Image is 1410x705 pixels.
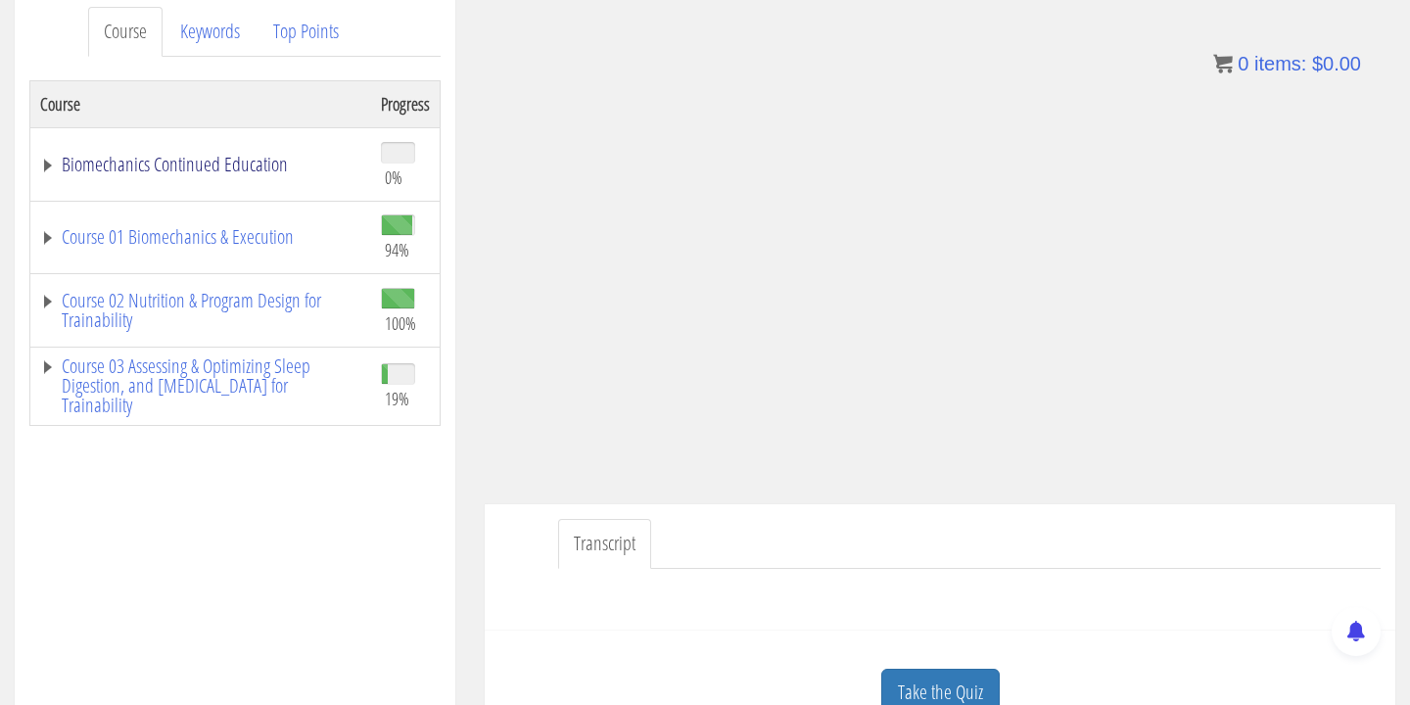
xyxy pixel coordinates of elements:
[385,312,416,334] span: 100%
[1238,53,1248,74] span: 0
[558,519,651,569] a: Transcript
[40,291,361,330] a: Course 02 Nutrition & Program Design for Trainability
[385,388,409,409] span: 19%
[88,7,163,57] a: Course
[1254,53,1306,74] span: items:
[385,239,409,260] span: 94%
[1213,53,1361,74] a: 0 items: $0.00
[258,7,354,57] a: Top Points
[385,166,402,188] span: 0%
[30,80,372,127] th: Course
[164,7,256,57] a: Keywords
[40,356,361,415] a: Course 03 Assessing & Optimizing Sleep Digestion, and [MEDICAL_DATA] for Trainability
[1213,54,1233,73] img: icon11.png
[40,155,361,174] a: Biomechanics Continued Education
[1312,53,1323,74] span: $
[371,80,441,127] th: Progress
[40,227,361,247] a: Course 01 Biomechanics & Execution
[1312,53,1361,74] bdi: 0.00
